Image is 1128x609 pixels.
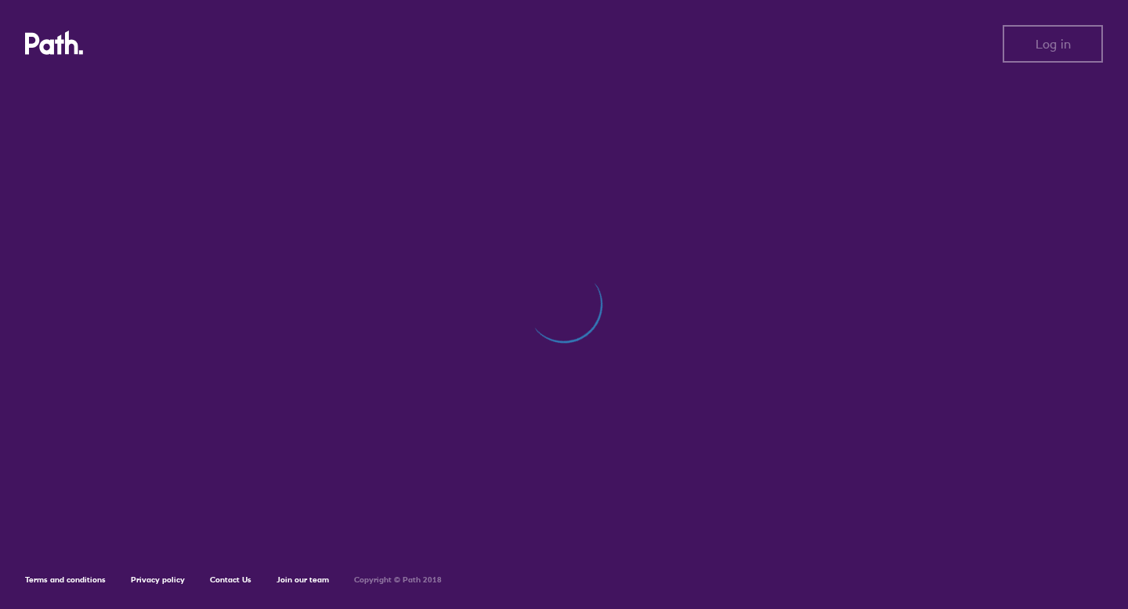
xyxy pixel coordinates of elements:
button: Log in [1003,25,1103,63]
span: Log in [1036,37,1071,51]
a: Privacy policy [131,575,185,585]
a: Contact Us [210,575,251,585]
a: Terms and conditions [25,575,106,585]
h6: Copyright © Path 2018 [354,575,442,585]
a: Join our team [277,575,329,585]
